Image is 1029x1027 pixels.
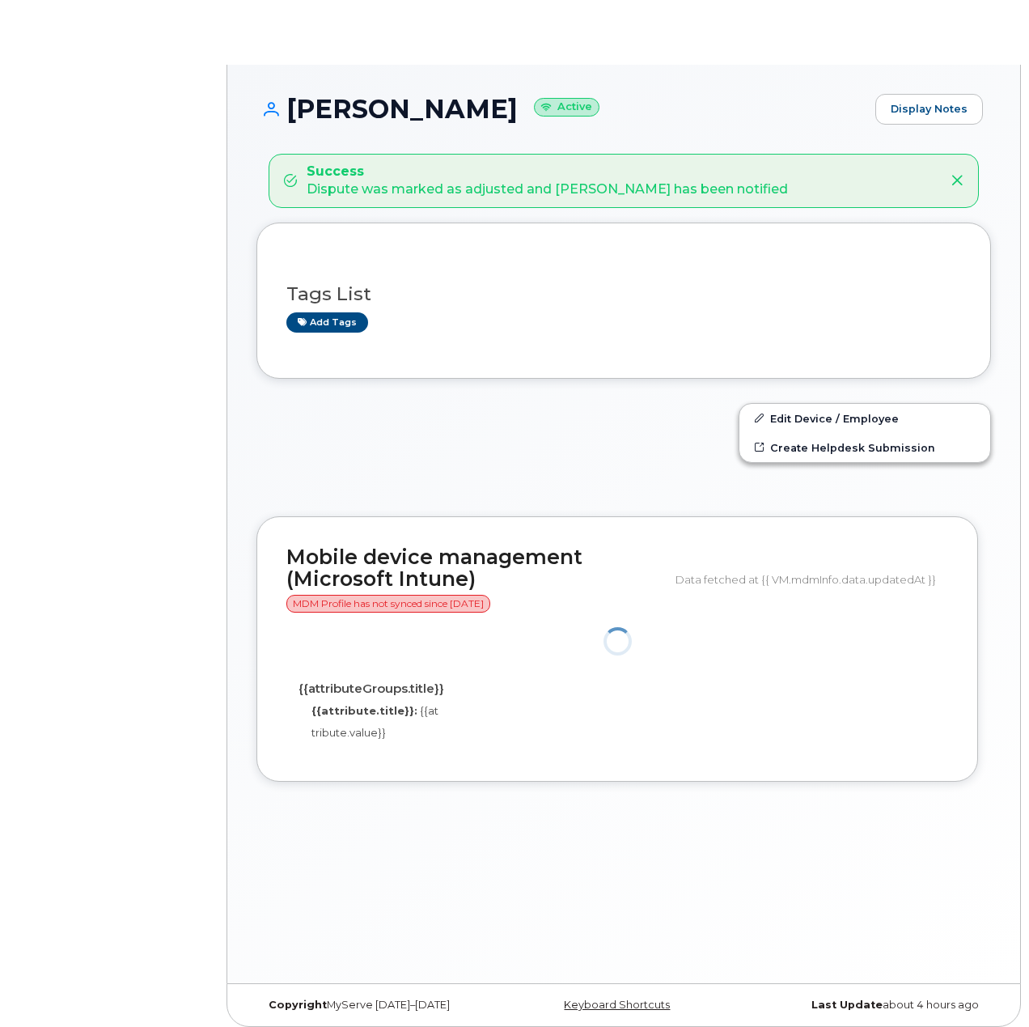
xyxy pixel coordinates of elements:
[675,564,948,595] div: Data fetched at {{ VM.mdmInfo.data.updatedAt }}
[811,999,883,1011] strong: Last Update
[307,163,788,200] div: Dispute was marked as adjusted and [PERSON_NAME] has been notified
[311,703,417,719] label: {{attribute.title}}:
[564,999,670,1011] a: Keyboard Shortcuts
[256,999,502,1012] div: MyServe [DATE]–[DATE]
[269,999,327,1011] strong: Copyright
[746,999,991,1012] div: about 4 hours ago
[311,704,438,739] span: {{attribute.value}}
[256,95,867,123] h1: [PERSON_NAME]
[739,404,990,433] a: Edit Device / Employee
[286,284,961,304] h3: Tags List
[875,94,983,125] a: Display Notes
[534,98,599,117] small: Active
[286,546,663,613] h2: Mobile device management (Microsoft Intune)
[286,312,368,333] a: Add tags
[307,163,788,181] strong: Success
[299,682,440,696] h4: {{attributeGroups.title}}
[739,433,990,462] a: Create Helpdesk Submission
[286,595,490,613] span: MDM Profile has not synced since [DATE]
